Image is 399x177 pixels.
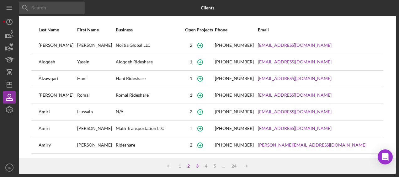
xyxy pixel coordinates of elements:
[39,137,77,153] div: Amiry
[116,54,183,70] div: Aloqdeh Rideshare
[190,126,192,131] div: 1
[190,109,192,114] div: 2
[77,71,115,87] div: Hani
[116,71,183,87] div: Hani Rideshare
[39,54,77,70] div: Aloqdeh
[215,76,254,81] div: [PHONE_NUMBER]
[258,59,332,64] a: [EMAIL_ADDRESS][DOMAIN_NAME]
[215,93,254,98] div: [PHONE_NUMBER]
[116,88,183,103] div: Romal Rideshare
[77,54,115,70] div: Yassin
[77,38,115,53] div: [PERSON_NAME]
[19,2,85,14] input: Search
[258,93,332,98] a: [EMAIL_ADDRESS][DOMAIN_NAME]
[258,43,332,48] a: [EMAIL_ADDRESS][DOMAIN_NAME]
[77,27,115,32] div: First Name
[77,121,115,137] div: [PERSON_NAME]
[219,164,228,169] div: ...
[258,126,332,131] a: [EMAIL_ADDRESS][DOMAIN_NAME]
[215,27,257,32] div: Phone
[77,88,115,103] div: Romal
[258,109,332,114] a: [EMAIL_ADDRESS][DOMAIN_NAME]
[258,27,376,32] div: Email
[190,93,192,98] div: 1
[215,126,254,131] div: [PHONE_NUMBER]
[258,76,332,81] a: [EMAIL_ADDRESS][DOMAIN_NAME]
[39,38,77,53] div: [PERSON_NAME]
[258,142,366,147] a: [PERSON_NAME][EMAIL_ADDRESS][DOMAIN_NAME]
[3,161,16,174] button: TD
[190,59,192,64] div: 1
[116,137,183,153] div: Rideshare
[190,142,192,147] div: 2
[116,121,183,137] div: Math Transportation LLC
[215,59,254,64] div: [PHONE_NUMBER]
[378,149,393,164] div: Open Intercom Messenger
[210,164,219,169] div: 5
[39,88,77,103] div: [PERSON_NAME]
[116,38,183,53] div: Nortia Global LLC
[175,164,184,169] div: 1
[202,164,210,169] div: 4
[201,5,214,10] b: Clients
[215,142,254,147] div: [PHONE_NUMBER]
[39,121,77,137] div: Amiri
[193,164,202,169] div: 3
[39,71,77,87] div: Alzawqari
[116,27,183,32] div: Business
[39,27,77,32] div: Last Name
[228,164,240,169] div: 24
[190,43,192,48] div: 2
[116,104,183,120] div: N/A
[184,164,193,169] div: 2
[39,104,77,120] div: Amiri
[215,43,254,48] div: [PHONE_NUMBER]
[190,76,192,81] div: 1
[184,27,214,32] div: Open Projects
[77,137,115,153] div: [PERSON_NAME]
[215,109,254,114] div: [PHONE_NUMBER]
[8,166,12,169] text: TD
[77,104,115,120] div: Hussain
